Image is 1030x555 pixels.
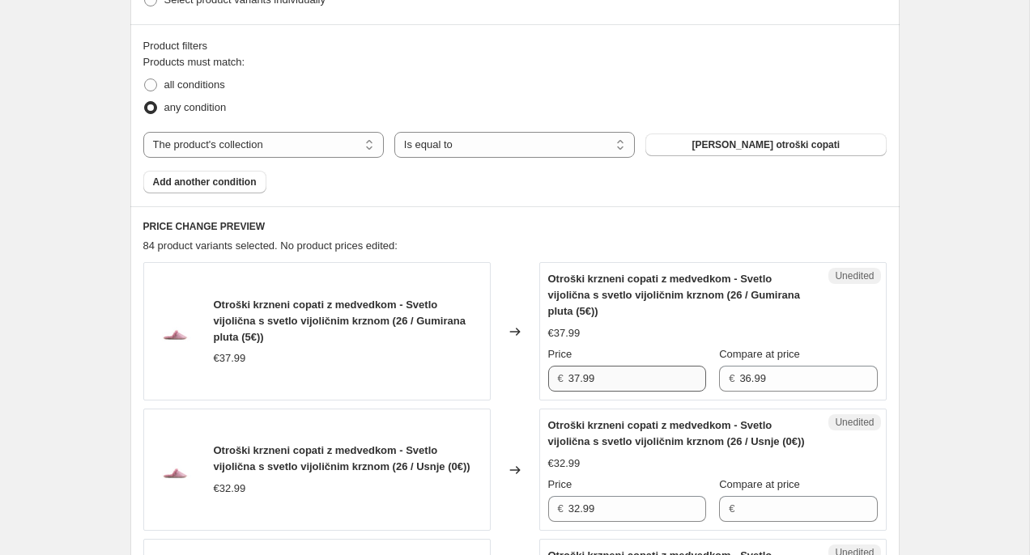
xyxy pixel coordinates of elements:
[719,348,800,360] span: Compare at price
[548,273,800,317] span: Otroški krzneni copati z medvedkom - Svetlo vijolična s svetlo vijoličnim krznom (26 / Gumirana p...
[645,133,886,156] button: Krzneni otroški copati
[153,176,257,189] span: Add another condition
[729,372,734,384] span: €
[719,478,800,490] span: Compare at price
[214,444,470,472] span: Otroški krzneni copati z medvedkom - Svetlo vijolična s svetlo vijoličnim krznom (26 / Usnje (0€))
[558,372,564,384] span: €
[214,481,246,497] div: €32.99
[143,220,887,233] h6: PRICE CHANGE PREVIEW
[548,348,572,360] span: Price
[152,446,201,494] img: Otroski-krzneni-copati-z-medvedkom-svetlo-vijolicna_80x.jpg
[214,299,466,343] span: Otroški krzneni copati z medvedkom - Svetlo vijolična s svetlo vijoličnim krznom (26 / Gumirana p...
[143,38,887,54] div: Product filters
[835,416,874,429] span: Unedited
[143,239,398,252] span: 84 product variants selected. No product prices edited:
[729,502,734,515] span: €
[143,171,266,193] button: Add another condition
[548,455,581,472] div: €32.99
[548,419,805,447] span: Otroški krzneni copati z medvedkom - Svetlo vijolična s svetlo vijoličnim krznom (26 / Usnje (0€))
[548,325,581,341] div: €37.99
[164,101,227,113] span: any condition
[152,307,201,356] img: Otroski-krzneni-copati-z-medvedkom-svetlo-vijolicna_80x.jpg
[143,56,245,68] span: Products must match:
[558,502,564,515] span: €
[164,78,225,91] span: all conditions
[692,138,840,151] span: [PERSON_NAME] otroški copati
[548,478,572,490] span: Price
[835,269,874,282] span: Unedited
[214,350,246,366] div: €37.99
